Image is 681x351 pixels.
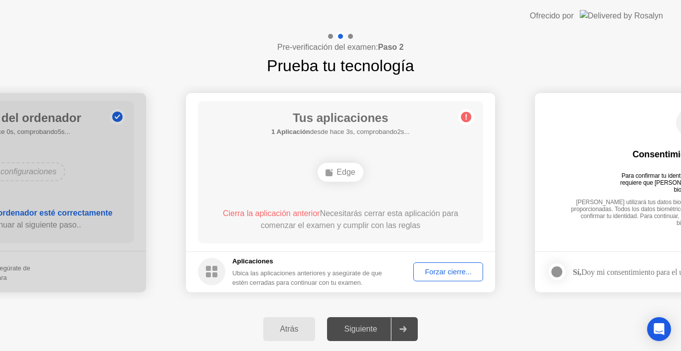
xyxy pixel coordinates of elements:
[530,10,574,22] div: Ofrecido por
[271,127,410,137] h5: desde hace 3s, comprobando2s...
[647,317,671,341] div: Open Intercom Messenger
[232,256,383,266] h5: Aplicaciones
[266,325,313,334] div: Atrás
[223,209,320,218] span: Cierra la aplicación anterior
[318,163,363,182] div: Edge
[277,41,403,53] h4: Pre-verificación del examen:
[232,268,383,287] div: Ubica las aplicaciones anteriores y asegúrate de que estén cerradas para continuar con tu examen.
[580,10,663,21] img: Delivered by Rosalyn
[271,109,410,127] h1: Tus aplicaciones
[212,208,469,232] div: Necesitarás cerrar esta aplicación para comenzar el examen y cumplir con las reglas
[271,128,310,135] b: 1 Aplicación
[327,317,418,341] button: Siguiente
[330,325,391,334] div: Siguiente
[378,43,404,51] b: Paso 2
[417,268,480,276] div: Forzar cierre...
[413,262,483,281] button: Forzar cierre...
[573,268,581,276] strong: Sí,
[263,317,316,341] button: Atrás
[267,54,414,78] h1: Prueba tu tecnología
